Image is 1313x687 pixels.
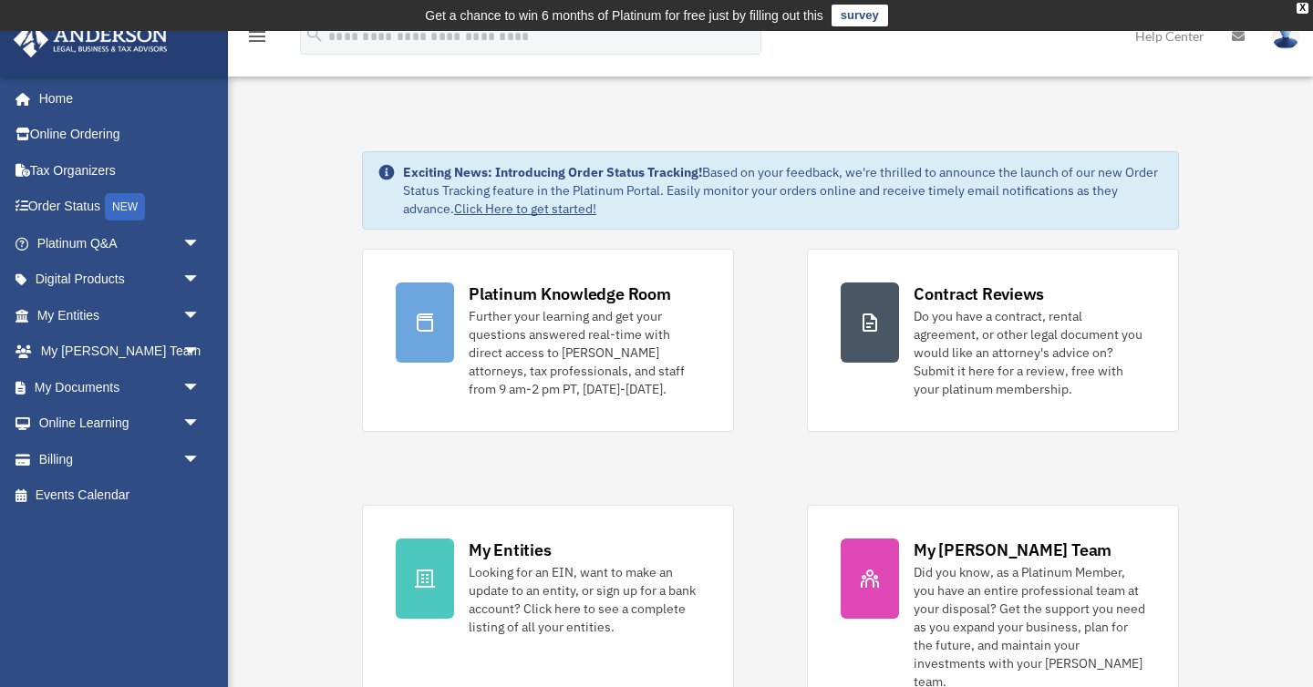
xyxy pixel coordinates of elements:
[13,117,228,153] a: Online Ordering
[13,80,219,117] a: Home
[914,307,1145,398] div: Do you have a contract, rental agreement, or other legal document you would like an attorney's ad...
[13,369,228,405] a: My Documentsarrow_drop_down
[182,333,219,371] span: arrow_drop_down
[1272,23,1299,49] img: User Pic
[1297,3,1308,14] div: close
[403,164,702,180] strong: Exciting News: Introducing Order Status Tracking!
[362,249,734,432] a: Platinum Knowledge Room Further your learning and get your questions answered real-time with dire...
[182,369,219,406] span: arrow_drop_down
[246,32,268,47] a: menu
[807,249,1179,432] a: Contract Reviews Do you have a contract, rental agreement, or other legal document you would like...
[425,5,823,26] div: Get a chance to win 6 months of Platinum for free just by filling out this
[13,225,228,261] a: Platinum Q&Aarrow_drop_down
[8,22,173,57] img: Anderson Advisors Platinum Portal
[469,307,700,398] div: Further your learning and get your questions answered real-time with direct access to [PERSON_NAM...
[832,5,888,26] a: survey
[182,261,219,299] span: arrow_drop_down
[182,225,219,262] span: arrow_drop_down
[13,261,228,298] a: Digital Productsarrow_drop_down
[469,538,551,561] div: My Entities
[469,282,671,305] div: Platinum Knowledge Room
[13,405,228,442] a: Online Learningarrow_drop_down
[305,25,325,45] i: search
[403,163,1163,218] div: Based on your feedback, we're thrilled to announce the launch of our new Order Status Tracking fe...
[13,297,228,333] a: My Entitiesarrow_drop_down
[13,333,228,370] a: My [PERSON_NAME] Teamarrow_drop_down
[13,152,228,189] a: Tax Organizers
[13,477,228,514] a: Events Calendar
[469,563,700,636] div: Looking for an EIN, want to make an update to an entity, or sign up for a bank account? Click her...
[914,282,1044,305] div: Contract Reviews
[914,538,1111,561] div: My [PERSON_NAME] Team
[13,189,228,226] a: Order StatusNEW
[182,297,219,334] span: arrow_drop_down
[182,441,219,478] span: arrow_drop_down
[454,200,596,217] a: Click Here to get started!
[182,405,219,443] span: arrow_drop_down
[13,441,228,477] a: Billingarrow_drop_down
[246,26,268,47] i: menu
[105,193,145,220] div: NEW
